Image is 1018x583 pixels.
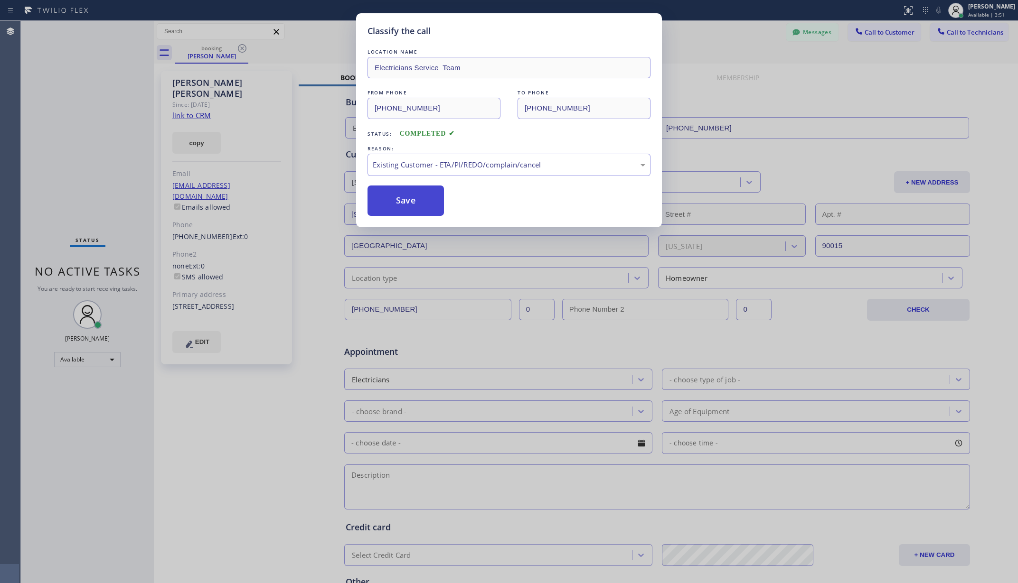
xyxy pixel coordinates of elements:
[368,25,431,37] h5: Classify the call
[400,130,455,137] span: COMPLETED
[368,88,500,98] div: FROM PHONE
[368,144,650,154] div: REASON:
[518,88,650,98] div: TO PHONE
[368,130,392,137] span: Status:
[368,98,500,119] input: From phone
[368,47,650,57] div: LOCATION NAME
[368,185,444,216] button: Save
[373,159,645,170] div: Existing Customer - ETA/PI/REDO/complain/cancel
[518,98,650,119] input: To phone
